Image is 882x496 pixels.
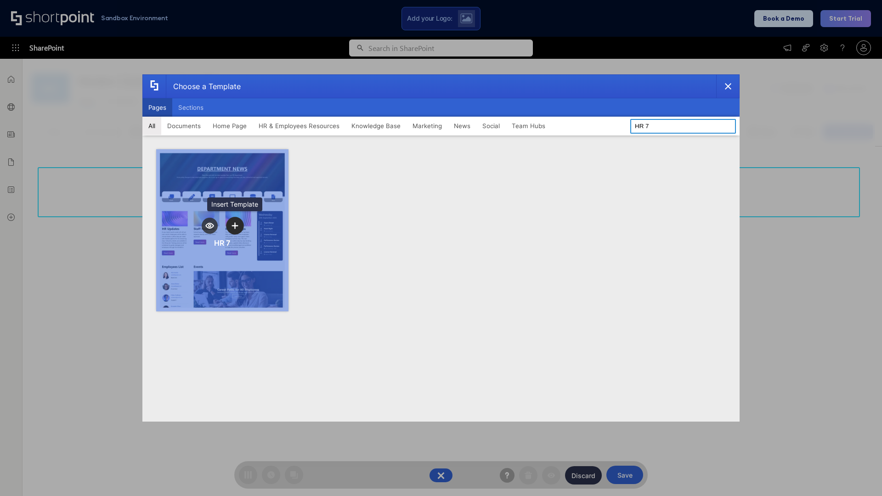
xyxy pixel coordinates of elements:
[448,117,476,135] button: News
[161,117,207,135] button: Documents
[166,75,241,98] div: Choose a Template
[630,119,736,134] input: Search
[172,98,209,117] button: Sections
[836,452,882,496] iframe: Chat Widget
[207,117,253,135] button: Home Page
[214,238,230,248] div: HR 7
[142,74,740,422] div: template selector
[407,117,448,135] button: Marketing
[253,117,345,135] button: HR & Employees Resources
[476,117,506,135] button: Social
[506,117,551,135] button: Team Hubs
[142,98,172,117] button: Pages
[345,117,407,135] button: Knowledge Base
[142,117,161,135] button: All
